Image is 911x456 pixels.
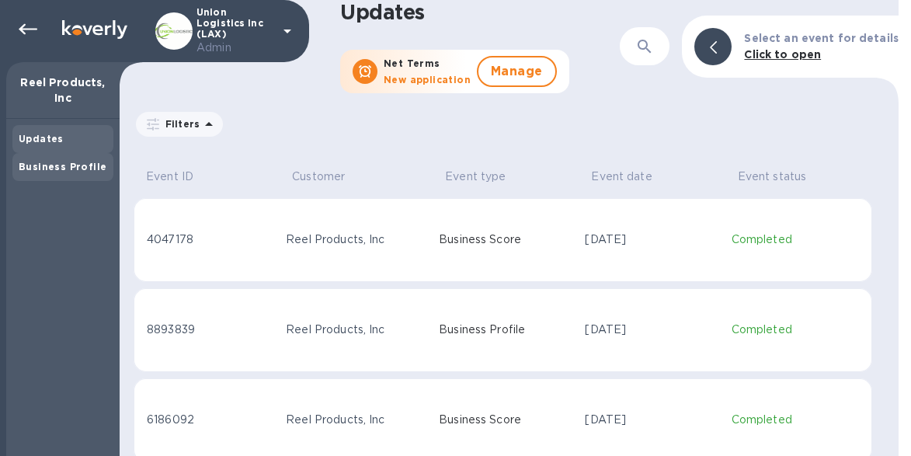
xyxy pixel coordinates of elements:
img: Logo [62,20,127,39]
div: [DATE] [585,412,718,428]
span: Customer [292,169,365,185]
p: Completed [732,322,859,338]
p: Event date [591,169,652,185]
div: [DATE] [585,322,718,338]
div: Reel Products, Inc [286,322,426,338]
p: Customer [292,169,345,185]
span: Manage [491,62,543,81]
b: New application [384,74,471,85]
p: Reel Products, Inc [19,75,107,106]
p: Business Score [439,412,572,428]
p: Completed [732,412,859,428]
p: Event type [445,169,506,185]
b: Select an event for details [744,32,899,44]
p: Business Score [439,231,572,248]
div: Reel Products, Inc [286,231,426,248]
span: Event date [591,169,672,185]
div: [DATE] [585,231,718,248]
button: Manage [477,56,557,87]
span: Event status [738,169,827,185]
div: 4047178 [147,231,273,248]
div: 8893839 [147,322,273,338]
p: Event status [738,169,807,185]
b: Updates [19,133,64,144]
p: Event ID [146,169,193,185]
p: Union Logistics Inc (LAX) [196,7,274,56]
span: Event type [445,169,526,185]
div: 6186092 [147,412,273,428]
div: Reel Products, Inc [286,412,426,428]
p: Admin [196,40,274,56]
span: Event ID [146,169,214,185]
p: Completed [732,231,859,248]
b: Business Profile [19,161,106,172]
p: Business Profile [439,322,572,338]
b: Click to open [744,48,821,61]
p: Filters [159,117,200,131]
b: Net Terms [384,57,440,69]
